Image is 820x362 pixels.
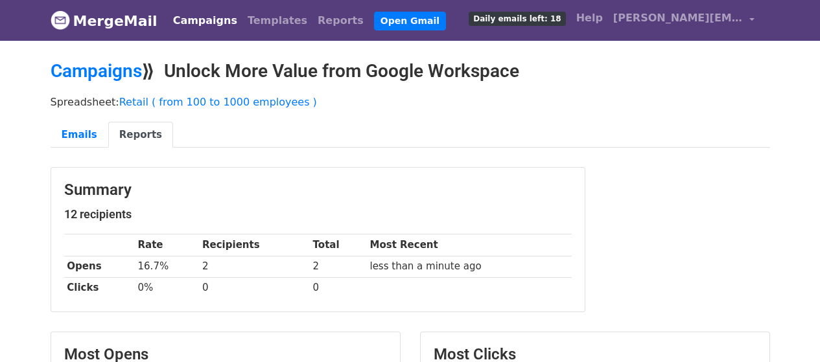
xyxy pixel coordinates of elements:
td: 2 [199,256,310,277]
a: Retail ( from 100 to 1000 employees ) [119,96,317,108]
a: Templates [242,8,312,34]
img: MergeMail logo [51,10,70,30]
p: Spreadsheet: [51,95,770,109]
a: Help [571,5,608,31]
a: Open Gmail [374,12,446,30]
span: [PERSON_NAME][EMAIL_ADDRESS][DOMAIN_NAME] [613,10,743,26]
td: less than a minute ago [367,256,572,277]
a: Campaigns [168,8,242,34]
td: 2 [310,256,367,277]
th: Recipients [199,234,310,256]
th: Opens [64,256,135,277]
td: 0% [135,277,199,299]
a: MergeMail [51,7,158,34]
td: 16.7% [135,256,199,277]
a: Daily emails left: 18 [463,5,570,31]
a: Reports [108,122,173,148]
a: Emails [51,122,108,148]
th: Clicks [64,277,135,299]
td: 0 [310,277,367,299]
h3: Summary [64,181,572,199]
a: Reports [312,8,369,34]
th: Total [310,234,367,256]
td: 0 [199,277,310,299]
h5: 12 recipients [64,207,572,221]
th: Most Recent [367,234,572,256]
span: Daily emails left: 18 [469,12,565,26]
h2: ⟫ Unlock More Value from Google Workspace [51,60,770,82]
a: Campaigns [51,60,142,82]
a: [PERSON_NAME][EMAIL_ADDRESS][DOMAIN_NAME] [608,5,760,36]
th: Rate [135,234,199,256]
